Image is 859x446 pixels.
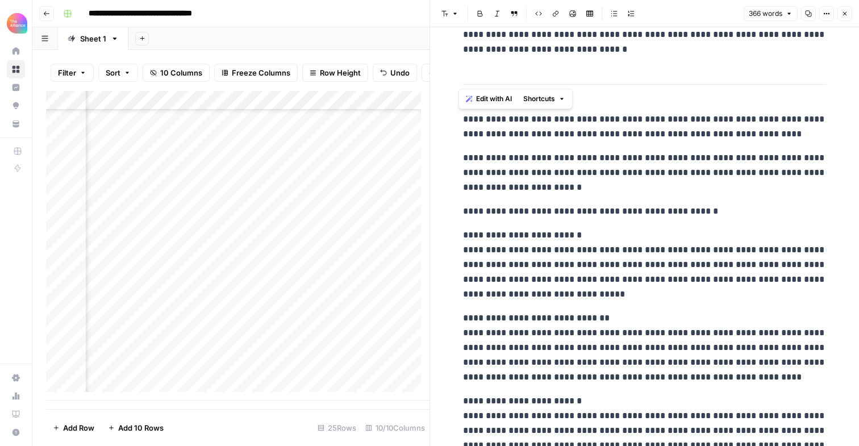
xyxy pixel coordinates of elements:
[160,67,202,78] span: 10 Columns
[58,27,128,50] a: Sheet 1
[302,64,368,82] button: Row Height
[7,97,25,115] a: Opportunities
[118,422,164,434] span: Add 10 Rows
[63,422,94,434] span: Add Row
[106,67,120,78] span: Sort
[51,64,94,82] button: Filter
[143,64,210,82] button: 10 Columns
[7,387,25,405] a: Usage
[232,67,290,78] span: Freeze Columns
[58,67,76,78] span: Filter
[7,9,25,37] button: Workspace: Alliance
[313,419,361,437] div: 25 Rows
[749,9,782,19] span: 366 words
[523,94,555,104] span: Shortcuts
[461,91,516,106] button: Edit with AI
[98,64,138,82] button: Sort
[7,405,25,423] a: Learning Hub
[7,423,25,441] button: Help + Support
[390,67,410,78] span: Undo
[7,60,25,78] a: Browse
[7,78,25,97] a: Insights
[7,115,25,133] a: Your Data
[214,64,298,82] button: Freeze Columns
[46,419,101,437] button: Add Row
[519,91,570,106] button: Shortcuts
[80,33,106,44] div: Sheet 1
[7,13,27,34] img: Alliance Logo
[744,6,798,21] button: 366 words
[320,67,361,78] span: Row Height
[7,42,25,60] a: Home
[373,64,417,82] button: Undo
[101,419,170,437] button: Add 10 Rows
[476,94,512,104] span: Edit with AI
[361,419,429,437] div: 10/10 Columns
[7,369,25,387] a: Settings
